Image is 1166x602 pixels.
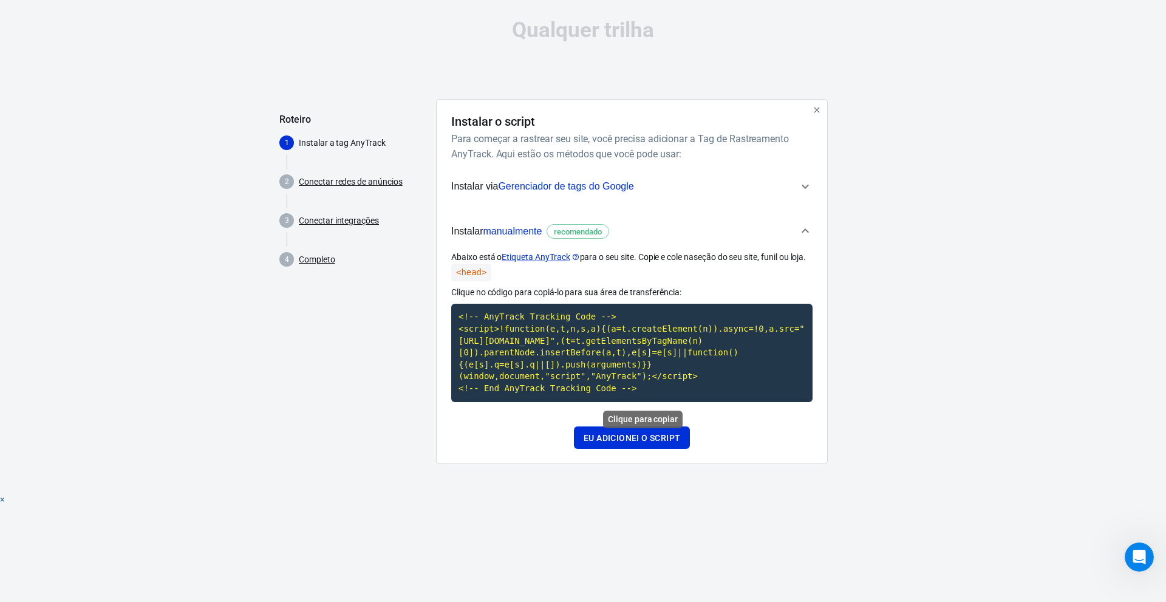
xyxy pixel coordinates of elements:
[299,176,403,188] a: Conectar redes de anúncios
[1125,542,1154,572] iframe: Chat ao vivo do Intercom
[299,214,379,227] a: Conectar integrações
[483,226,542,236] font: manualmente
[299,177,403,186] font: Conectar redes de anúncios
[299,253,335,266] a: Completo
[584,433,680,443] font: Eu adicionei o script
[502,251,579,264] a: Etiqueta AnyTrack
[502,252,570,262] font: Etiqueta AnyTrack
[608,414,678,424] font: Clique para copiar
[694,252,806,262] font: seção do seu site, funil ou loja.
[299,255,335,264] font: Completo
[554,227,602,236] font: recomendado
[451,181,498,191] font: Instalar via
[512,18,654,43] font: Qualquer trilha
[451,226,483,236] font: Instalar
[451,264,491,281] code: <head>
[299,216,379,225] font: Conectar integrações
[285,216,289,225] text: 3
[498,181,633,191] font: Gerenciador de tags do Google
[451,304,813,402] code: Clique para copiar
[279,114,311,125] font: Roteiro
[451,252,502,262] font: Abaixo está o
[451,114,535,129] font: Instalar o script
[574,426,690,450] button: Eu adicionei o script
[451,287,681,297] font: Clique no código para copiá-lo para sua área de transferência:
[451,211,813,251] button: Instalarmanualmenterecomendado
[451,171,813,202] button: Instalar viaGerenciador de tags do Google
[451,133,789,160] font: Para começar a rastrear seu site, você precisa adicionar a Tag de Rastreamento AnyTrack. Aqui est...
[285,139,289,147] text: 1
[299,138,386,148] font: Instalar a tag AnyTrack
[285,255,289,264] text: 4
[285,177,289,186] text: 2
[580,252,694,262] font: para o seu site. Copie e cole na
